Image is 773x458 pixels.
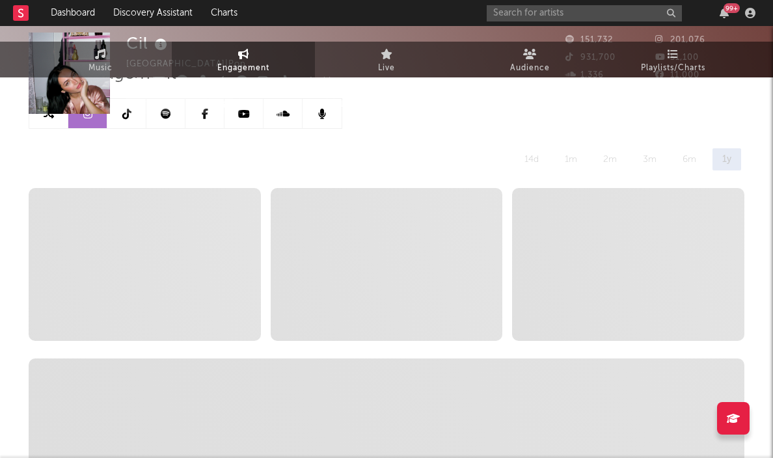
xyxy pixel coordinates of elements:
[29,42,172,77] a: Music
[315,42,458,77] a: Live
[340,75,364,92] button: Edit
[555,148,587,170] div: 1m
[601,42,744,77] a: Playlists/Charts
[641,61,705,76] span: Playlists/Charts
[712,148,741,170] div: 1y
[593,148,627,170] div: 2m
[724,3,740,13] div: 99 +
[565,36,613,44] span: 151,732
[655,36,705,44] span: 201,076
[720,8,729,18] button: 99+
[633,148,666,170] div: 3m
[126,33,170,54] div: Cil
[217,61,269,76] span: Engagement
[88,61,113,76] span: Music
[510,61,550,76] span: Audience
[515,148,549,170] div: 14d
[487,5,682,21] input: Search for artists
[378,61,395,76] span: Live
[172,42,315,77] a: Engagement
[673,148,706,170] div: 6m
[458,42,601,77] a: Audience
